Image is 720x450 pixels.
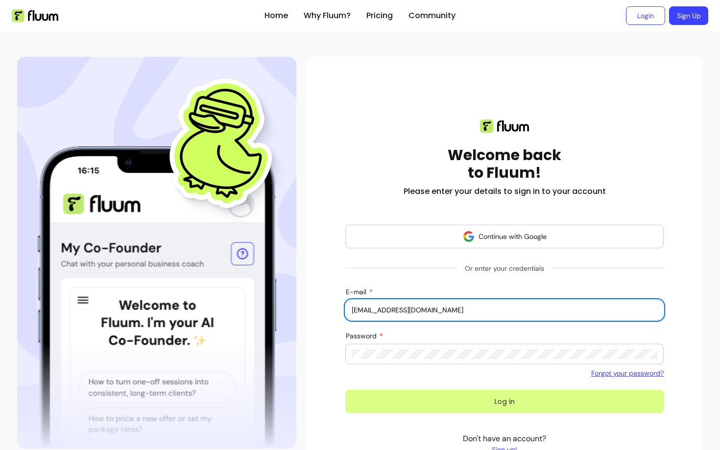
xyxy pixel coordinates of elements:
[346,287,368,296] span: E-mail
[12,9,58,22] img: Fluum Logo
[448,146,561,182] h1: Welcome back to Fluum!
[352,349,657,359] input: Password
[457,260,552,277] span: Or enter your credentials
[366,10,393,22] a: Pricing
[408,10,456,22] a: Community
[591,368,664,378] a: Forgot your password?
[264,10,288,22] a: Home
[480,119,529,133] img: Fluum logo
[345,390,664,413] button: Log in
[345,225,664,248] button: Continue with Google
[669,6,708,25] a: Sign Up
[463,231,475,242] img: avatar
[626,6,665,25] a: Login
[404,186,606,197] h2: Please enter your details to sign in to your account
[346,332,379,340] span: Password
[352,305,657,315] input: E-mail
[304,10,351,22] a: Why Fluum?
